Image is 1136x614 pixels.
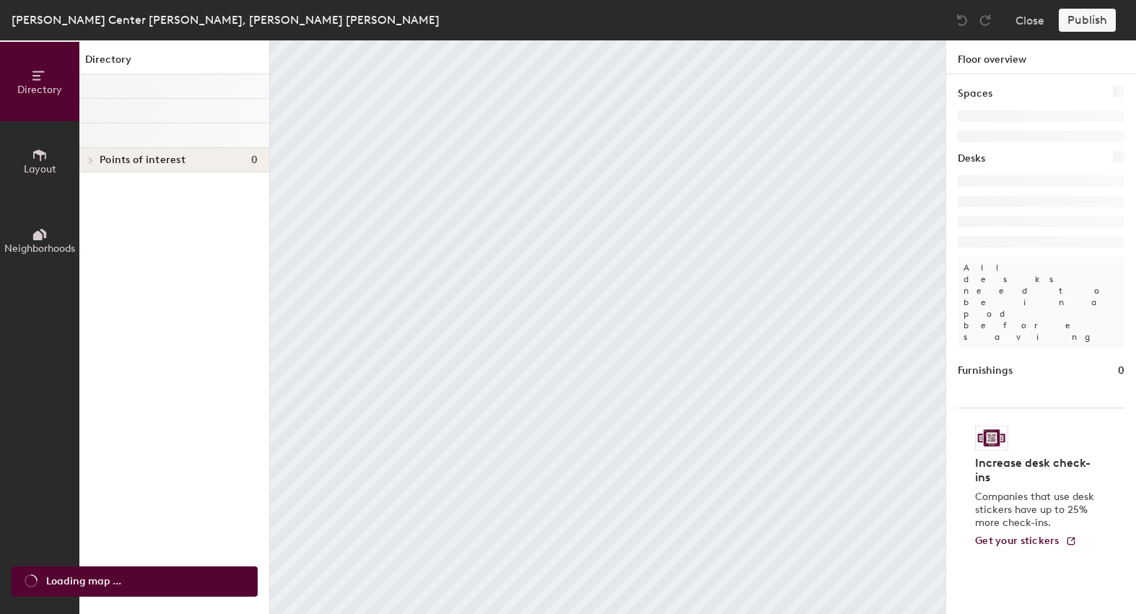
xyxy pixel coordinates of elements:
p: All desks need to be in a pod before saving [958,256,1124,348]
h1: 0 [1118,363,1124,379]
h1: Furnishings [958,363,1013,379]
span: Loading map ... [46,574,121,589]
span: Points of interest [100,154,185,166]
div: [PERSON_NAME] Center [PERSON_NAME], [PERSON_NAME] [PERSON_NAME] [12,11,440,29]
img: Redo [978,13,992,27]
span: Directory [17,84,62,96]
h1: Floor overview [946,40,1136,74]
a: Get your stickers [975,535,1077,548]
img: Sticker logo [975,426,1008,450]
span: 0 [251,154,258,166]
p: Companies that use desk stickers have up to 25% more check-ins. [975,491,1098,530]
h1: Desks [958,151,985,167]
h1: Spaces [958,86,992,102]
h4: Increase desk check-ins [975,456,1098,485]
img: Undo [955,13,969,27]
span: Get your stickers [975,535,1059,547]
h1: Directory [79,52,269,74]
button: Close [1015,9,1044,32]
canvas: Map [270,40,945,614]
span: Neighborhoods [4,242,75,255]
span: Layout [24,163,56,175]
